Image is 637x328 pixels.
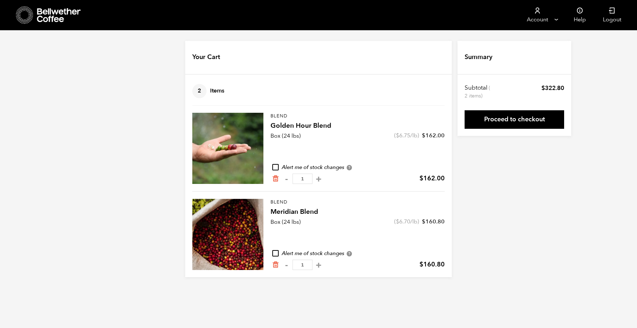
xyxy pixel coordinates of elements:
a: Remove from cart [272,261,279,269]
bdi: 162.00 [422,132,445,139]
span: $ [541,84,545,92]
span: ( /lb) [394,218,419,226]
span: $ [419,260,423,269]
a: Proceed to checkout [465,110,564,129]
h4: Your Cart [192,53,220,62]
div: Alert me of stock changes [271,250,445,258]
span: $ [422,218,425,226]
span: $ [396,132,399,139]
span: $ [396,218,399,226]
span: ( /lb) [394,132,419,139]
span: $ [422,132,425,139]
h4: Items [192,84,224,98]
bdi: 6.75 [396,132,410,139]
button: - [282,175,291,182]
button: + [314,261,323,269]
h4: Meridian Blend [271,207,445,217]
h4: Summary [465,53,492,62]
button: + [314,175,323,182]
a: Remove from cart [272,175,279,182]
span: $ [419,174,423,183]
th: Subtotal [465,84,491,100]
bdi: 162.00 [419,174,445,183]
bdi: 160.80 [422,218,445,226]
p: Box (24 lbs) [271,218,301,226]
p: Blend [271,199,445,206]
bdi: 160.80 [419,260,445,269]
bdi: 322.80 [541,84,564,92]
span: 2 [192,84,207,98]
button: - [282,261,291,269]
input: Qty [293,260,312,270]
bdi: 6.70 [396,218,410,226]
p: Box (24 lbs) [271,132,301,140]
h4: Golden Hour Blend [271,121,445,131]
input: Qty [293,174,312,184]
div: Alert me of stock changes [271,164,445,171]
p: Blend [271,113,445,120]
